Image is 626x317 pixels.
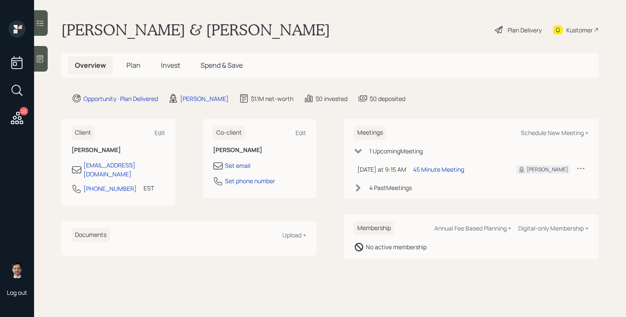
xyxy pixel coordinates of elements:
div: Plan Delivery [508,26,542,35]
div: 1 Upcoming Meeting [369,147,423,156]
div: $0 invested [316,94,347,103]
div: Set phone number [225,176,275,185]
div: Digital-only Membership + [518,224,589,232]
div: [PERSON_NAME] [180,94,229,103]
div: [EMAIL_ADDRESS][DOMAIN_NAME] [83,161,165,179]
h6: Client [72,126,95,140]
div: 4 Past Meeting s [369,183,412,192]
h6: Membership [354,221,394,235]
div: [PERSON_NAME] [527,166,568,173]
span: Spend & Save [201,61,243,70]
div: Edit [296,129,306,137]
div: Kustomer [566,26,593,35]
h6: Co-client [213,126,245,140]
div: Schedule New Meeting + [521,129,589,137]
h6: Documents [72,228,110,242]
h6: [PERSON_NAME] [72,147,165,154]
div: $1.1M net-worth [251,94,293,103]
div: 23 [20,107,28,115]
img: jonah-coleman-headshot.png [9,261,26,278]
div: Upload + [282,231,306,239]
div: [DATE] at 9:15 AM [357,165,406,174]
div: Log out [7,288,27,297]
span: Overview [75,61,106,70]
h1: [PERSON_NAME] & [PERSON_NAME] [61,20,330,39]
div: Annual Fee Based Planning + [434,224,511,232]
div: 45 Minute Meeting [413,165,464,174]
div: Set email [225,161,250,170]
h6: Meetings [354,126,386,140]
div: [PHONE_NUMBER] [83,184,137,193]
span: Invest [161,61,180,70]
div: No active membership [366,242,427,251]
h6: [PERSON_NAME] [213,147,307,154]
div: $0 deposited [370,94,405,103]
div: EST [144,184,154,193]
div: Opportunity · Plan Delivered [83,94,158,103]
span: Plan [126,61,141,70]
div: Edit [155,129,165,137]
